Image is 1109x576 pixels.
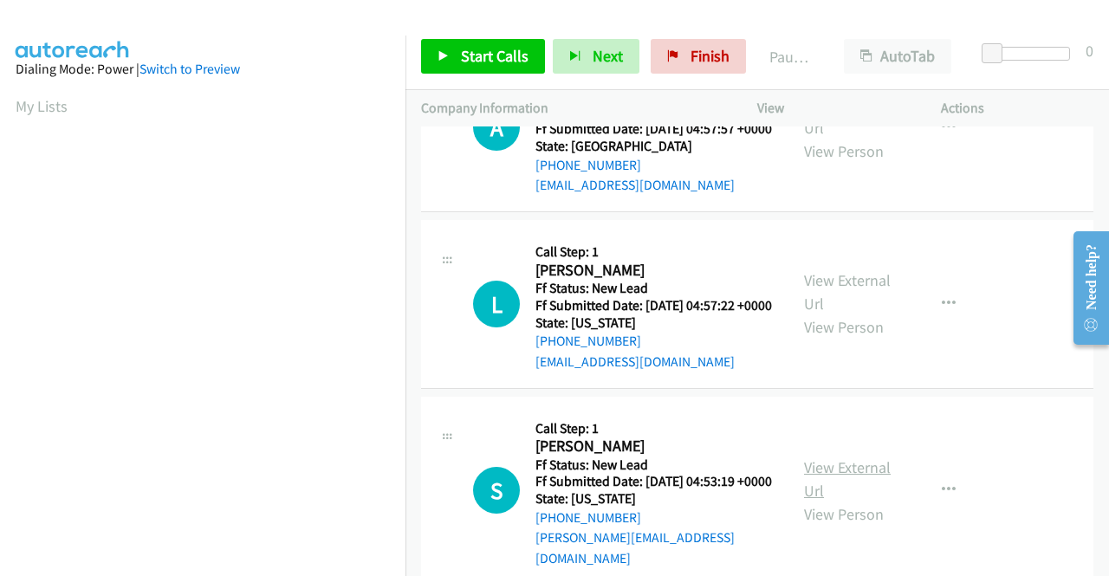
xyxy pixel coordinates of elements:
a: [PHONE_NUMBER] [535,333,641,349]
h5: State: [GEOGRAPHIC_DATA] [535,138,772,155]
h5: Ff Submitted Date: [DATE] 04:53:19 +0000 [535,473,773,490]
div: Delay between calls (in seconds) [990,47,1070,61]
span: Next [593,46,623,66]
h5: Call Step: 1 [535,420,773,437]
a: Finish [651,39,746,74]
h5: State: [US_STATE] [535,314,772,332]
a: View External Url [804,94,891,138]
a: [PHONE_NUMBER] [535,509,641,526]
h2: [PERSON_NAME] [535,437,767,456]
div: The call is yet to be attempted [473,104,520,151]
p: Paused [769,45,813,68]
div: Dialing Mode: Power | [16,59,390,80]
h5: Call Step: 1 [535,243,772,261]
h5: Ff Status: New Lead [535,280,772,297]
h5: Ff Status: New Lead [535,456,773,474]
h5: State: [US_STATE] [535,490,773,508]
a: My Lists [16,96,68,116]
h2: [PERSON_NAME] [535,261,767,281]
p: View [757,98,910,119]
a: [EMAIL_ADDRESS][DOMAIN_NAME] [535,177,735,193]
iframe: Resource Center [1060,219,1109,357]
h5: Ff Submitted Date: [DATE] 04:57:22 +0000 [535,297,772,314]
a: [PHONE_NUMBER] [535,157,641,173]
p: Company Information [421,98,726,119]
a: View External Url [804,457,891,501]
h1: L [473,281,520,327]
p: Actions [941,98,1093,119]
a: View Person [804,504,884,524]
a: View Person [804,141,884,161]
div: 0 [1086,39,1093,62]
button: Next [553,39,639,74]
a: View External Url [804,270,891,314]
button: AutoTab [844,39,951,74]
h1: A [473,104,520,151]
h1: S [473,467,520,514]
a: View Person [804,317,884,337]
div: The call is yet to be attempted [473,467,520,514]
a: [PERSON_NAME][EMAIL_ADDRESS][DOMAIN_NAME] [535,529,735,566]
a: Start Calls [421,39,545,74]
a: [EMAIL_ADDRESS][DOMAIN_NAME] [535,353,735,370]
a: Switch to Preview [139,61,240,77]
span: Finish [691,46,730,66]
div: The call is yet to be attempted [473,281,520,327]
h5: Ff Submitted Date: [DATE] 04:57:57 +0000 [535,120,772,138]
span: Start Calls [461,46,529,66]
